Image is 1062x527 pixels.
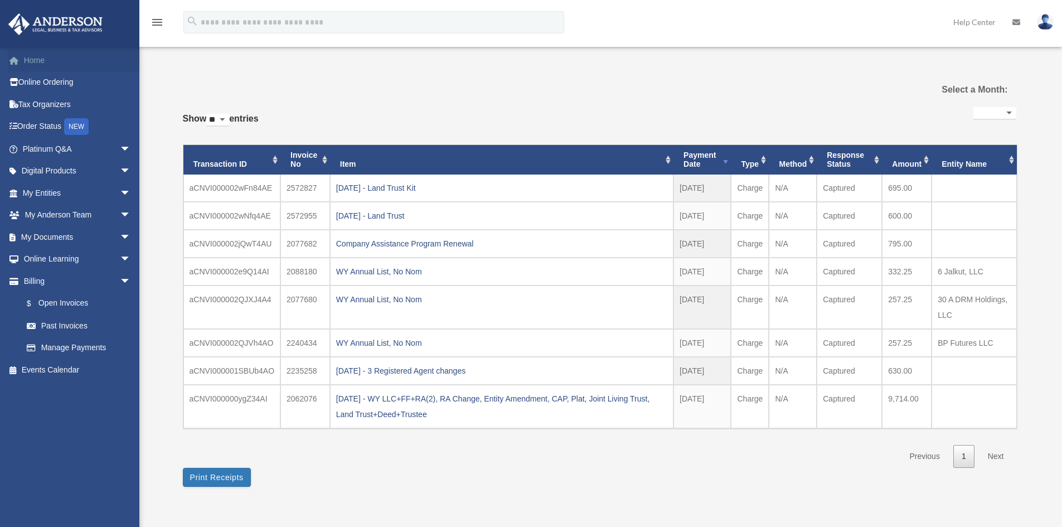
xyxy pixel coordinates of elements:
[336,208,667,224] div: [DATE] - Land Trust
[280,202,330,230] td: 2572955
[280,258,330,286] td: 2088180
[8,49,148,71] a: Home
[183,258,281,286] td: aCNVI000002e9Q14AI
[8,115,148,138] a: Order StatusNEW
[932,145,1016,175] th: Entity Name: activate to sort column ascending
[183,286,281,329] td: aCNVI000002QJXJ4A4
[882,385,932,428] td: 9,714.00
[33,297,38,311] span: $
[280,230,330,258] td: 2077682
[769,202,817,230] td: N/A
[731,286,769,329] td: Charge
[1037,14,1054,30] img: User Pic
[8,182,148,204] a: My Entitiesarrow_drop_down
[731,145,769,175] th: Type: activate to sort column ascending
[8,204,148,226] a: My Anderson Teamarrow_drop_down
[673,175,731,202] td: [DATE]
[769,175,817,202] td: N/A
[64,118,89,135] div: NEW
[953,445,974,468] a: 1
[769,357,817,385] td: N/A
[882,175,932,202] td: 695.00
[8,226,148,248] a: My Documentsarrow_drop_down
[183,202,281,230] td: aCNVI000002wNfq4AE
[186,15,198,27] i: search
[817,175,882,202] td: Captured
[330,145,673,175] th: Item: activate to sort column ascending
[8,359,148,381] a: Events Calendar
[882,145,932,175] th: Amount: activate to sort column ascending
[882,202,932,230] td: 600.00
[817,329,882,357] td: Captured
[280,175,330,202] td: 2572827
[183,385,281,428] td: aCNVI000000ygZ34AI
[120,160,142,183] span: arrow_drop_down
[206,114,229,127] select: Showentries
[8,93,148,115] a: Tax Organizers
[336,292,667,307] div: WY Annual List, No Nom
[817,286,882,329] td: Captured
[120,270,142,293] span: arrow_drop_down
[120,248,142,271] span: arrow_drop_down
[817,145,882,175] th: Response Status: activate to sort column ascending
[336,335,667,351] div: WY Annual List, No Nom
[16,315,142,337] a: Past Invoices
[769,258,817,286] td: N/A
[280,385,330,428] td: 2062076
[901,445,948,468] a: Previous
[731,385,769,428] td: Charge
[336,236,667,252] div: Company Assistance Program Renewal
[882,258,932,286] td: 332.25
[16,292,148,315] a: $Open Invoices
[731,357,769,385] td: Charge
[882,329,932,357] td: 257.25
[673,258,731,286] td: [DATE]
[183,230,281,258] td: aCNVI000002jQwT4AU
[673,230,731,258] td: [DATE]
[979,445,1012,468] a: Next
[280,329,330,357] td: 2240434
[882,230,932,258] td: 795.00
[673,329,731,357] td: [DATE]
[731,230,769,258] td: Charge
[932,286,1016,329] td: 30 A DRM Holdings, LLC
[817,258,882,286] td: Captured
[5,13,106,35] img: Anderson Advisors Platinum Portal
[16,337,148,359] a: Manage Payments
[336,391,667,422] div: [DATE] - WY LLC+FF+RA(2), RA Change, Entity Amendment, CAP, Plat, Joint Living Trust, Land Trust+...
[183,175,281,202] td: aCNVI000002wFn84AE
[8,160,148,182] a: Digital Productsarrow_drop_down
[817,230,882,258] td: Captured
[885,82,1007,98] label: Select a Month:
[151,20,164,29] a: menu
[183,111,259,138] label: Show entries
[673,202,731,230] td: [DATE]
[183,329,281,357] td: aCNVI000002QJVh4AO
[336,180,667,196] div: [DATE] - Land Trust Kit
[183,145,281,175] th: Transaction ID: activate to sort column ascending
[280,145,330,175] th: Invoice No: activate to sort column ascending
[151,16,164,29] i: menu
[8,71,148,94] a: Online Ordering
[882,286,932,329] td: 257.25
[673,357,731,385] td: [DATE]
[120,204,142,227] span: arrow_drop_down
[8,270,148,292] a: Billingarrow_drop_down
[183,357,281,385] td: aCNVI000001SBUb4AO
[731,329,769,357] td: Charge
[882,357,932,385] td: 630.00
[8,248,148,270] a: Online Learningarrow_drop_down
[769,286,817,329] td: N/A
[817,385,882,428] td: Captured
[673,145,731,175] th: Payment Date: activate to sort column ascending
[280,286,330,329] td: 2077680
[336,363,667,379] div: [DATE] - 3 Registered Agent changes
[8,138,148,160] a: Platinum Q&Aarrow_drop_down
[731,202,769,230] td: Charge
[120,138,142,161] span: arrow_drop_down
[817,202,882,230] td: Captured
[120,226,142,249] span: arrow_drop_down
[932,258,1016,286] td: 6 Jalkut, LLC
[932,329,1016,357] td: BP Futures LLC
[731,175,769,202] td: Charge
